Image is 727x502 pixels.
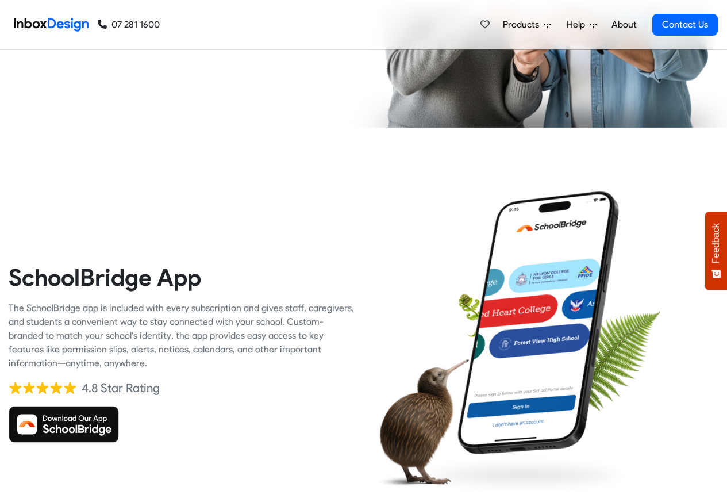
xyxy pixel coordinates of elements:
div: 4.8 Star Rating [82,380,160,397]
a: Help [562,13,602,36]
a: 07 281 1600 [98,18,160,32]
a: Contact Us [652,14,718,36]
a: About [608,13,640,36]
span: Feedback [711,223,721,263]
span: Help [567,18,590,32]
div: The SchoolBridge app is included with every subscription and gives staff, caregivers, and student... [9,301,355,370]
img: Download SchoolBridge App [9,406,119,443]
button: Feedback - Show survey [705,212,727,290]
img: shadow.png [416,452,633,499]
img: kiwi_bird.png [372,359,470,492]
img: phone.png [445,190,632,455]
heading: SchoolBridge App [9,263,355,292]
a: Products [498,13,556,36]
span: Products [503,18,544,32]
